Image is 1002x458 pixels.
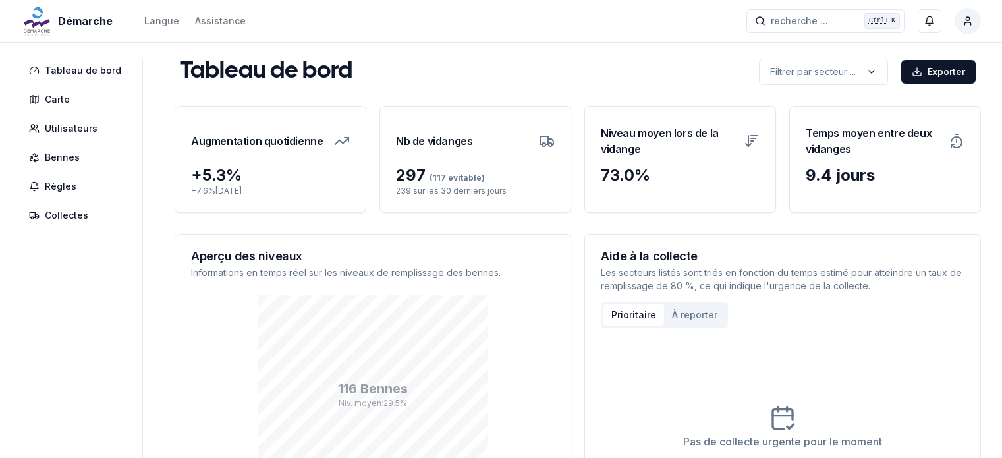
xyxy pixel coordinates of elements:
[21,175,134,198] a: Règles
[601,165,760,186] div: 73.0 %
[45,93,70,106] span: Carte
[144,13,179,29] button: Langue
[601,250,964,262] h3: Aide à la collecte
[759,59,888,85] button: label
[191,123,323,159] h3: Augmentation quotidienne
[45,151,80,164] span: Bennes
[21,204,134,227] a: Collectes
[144,14,179,28] div: Langue
[180,59,352,85] h1: Tableau de bord
[191,165,350,186] div: + 5.3 %
[191,250,555,262] h3: Aperçu des niveaux
[770,65,856,78] p: Filtrer par secteur ...
[45,209,88,222] span: Collectes
[396,165,555,186] div: 297
[683,434,882,449] div: Pas de collecte urgente pour le moment
[901,60,976,84] button: Exporter
[806,123,941,159] h3: Temps moyen entre deux vidanges
[601,123,736,159] h3: Niveau moyen lors de la vidange
[21,117,134,140] a: Utilisateurs
[806,165,964,186] div: 9.4 jours
[396,186,555,196] p: 239 sur les 30 derniers jours
[191,266,555,279] p: Informations en temps réel sur les niveaux de remplissage des bennes.
[664,304,725,326] button: À reporter
[21,59,134,82] a: Tableau de bord
[426,173,485,183] span: (117 évitable)
[601,266,964,293] p: Les secteurs listés sont triés en fonction du temps estimé pour atteindre un taux de remplissage ...
[191,186,350,196] p: + 7.6 % [DATE]
[21,5,53,37] img: Démarche Logo
[195,13,246,29] a: Assistance
[58,13,113,29] span: Démarche
[21,146,134,169] a: Bennes
[603,304,664,326] button: Prioritaire
[21,88,134,111] a: Carte
[45,180,76,193] span: Règles
[396,123,472,159] h3: Nb de vidanges
[21,13,118,29] a: Démarche
[45,64,121,77] span: Tableau de bord
[771,14,828,28] span: recherche ...
[746,9,905,33] button: recherche ...Ctrl+K
[45,122,97,135] span: Utilisateurs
